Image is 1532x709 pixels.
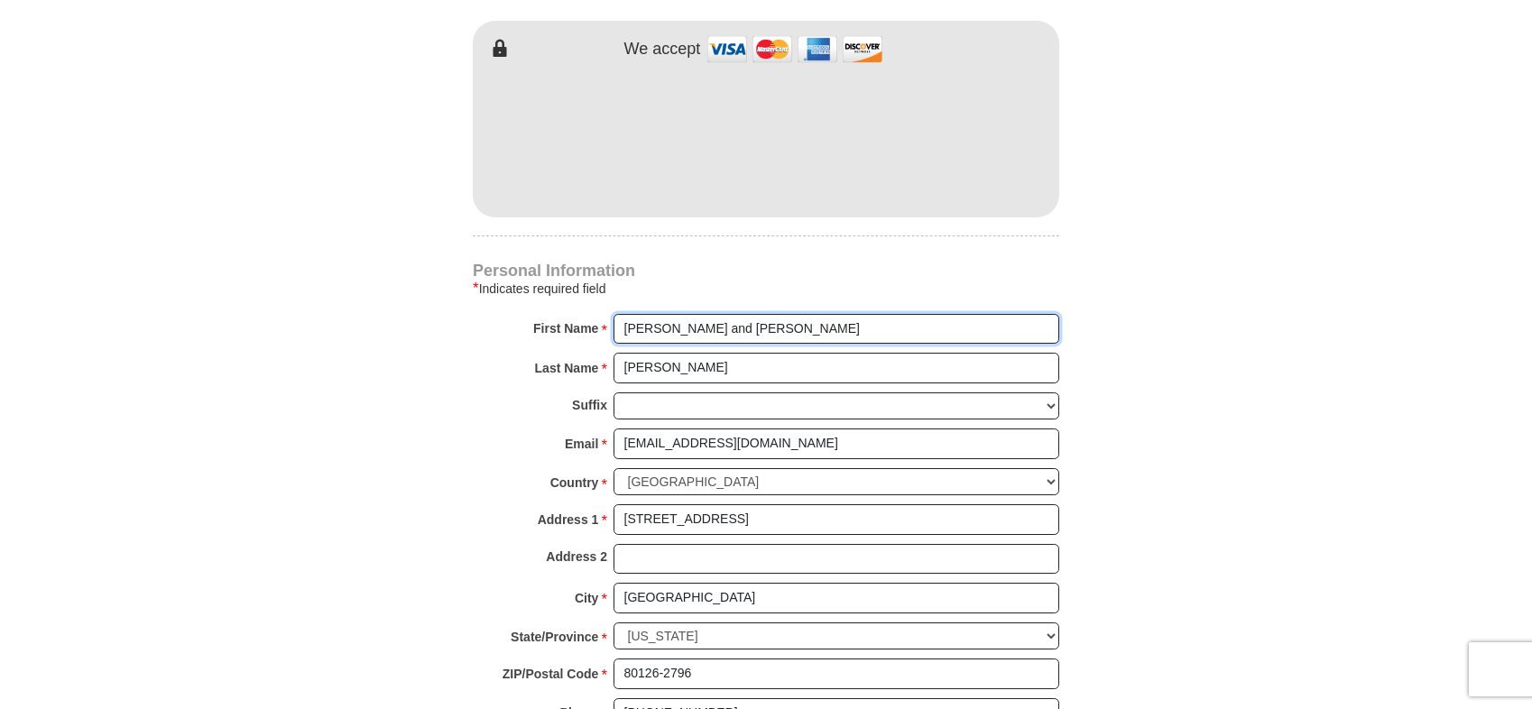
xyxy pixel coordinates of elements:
strong: Email [565,431,598,456]
img: credit cards accepted [705,30,885,69]
strong: Country [550,470,599,495]
strong: Suffix [572,392,607,418]
strong: State/Province [511,624,598,649]
strong: Address 2 [546,544,607,569]
strong: First Name [533,316,598,341]
strong: Last Name [535,355,599,381]
h4: Personal Information [473,263,1059,278]
h4: We accept [624,40,701,60]
strong: City [575,585,598,611]
div: Indicates required field [473,278,1059,299]
strong: ZIP/Postal Code [503,661,599,686]
strong: Address 1 [538,507,599,532]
